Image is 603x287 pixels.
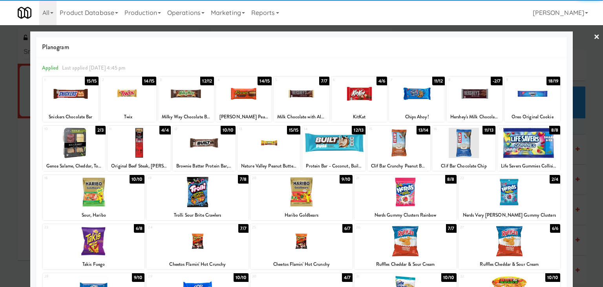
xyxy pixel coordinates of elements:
div: -2/7 [491,77,502,85]
div: Sour, Haribo [43,210,145,220]
div: 1 [44,77,71,83]
div: 9 [506,77,532,83]
div: Cheetos Flamin' Hot Crunchy [148,259,247,269]
div: Hershey's Milk Chocolate Bar [447,112,502,122]
div: Takis Fuego [44,259,144,269]
div: 2/3 [95,126,106,134]
div: 102/3Genoa Salame, Cheddar, Toasted Rounds Bistro Bites, Hillshire [GEOGRAPHIC_DATA] [43,126,106,171]
div: [PERSON_NAME] Peanut Butter Cups [216,112,272,122]
div: 1412/13Protein Bar - Coconut, Built Puff [302,126,365,171]
div: Oreo Original Cookie [506,112,559,122]
div: Nerds Very [PERSON_NAME] Gummy Clusters [460,210,559,220]
div: 312/12Milky Way Chocolate Bar [158,77,214,122]
div: Snickers Chocolate Bar [44,112,97,122]
div: Trolli Sour Brite Crawlers [146,210,249,220]
div: Twix [100,112,156,122]
div: Haribo Goldbears [250,210,353,220]
div: Milk Chocolate with Almonds Bar, Hershey's [274,112,329,122]
div: 12 [174,126,204,132]
div: Milk Chocolate with Almonds Bar, Hershey's [275,112,328,122]
div: 26 [356,224,406,231]
div: 15/15 [85,77,99,85]
div: KitKat [333,112,386,122]
div: Brownie Batter Protein Bar, Built Puff [173,161,236,171]
div: 7 [391,77,417,83]
div: Ruffles Cheddar & Sour Cream [460,259,559,269]
div: 14/15 [258,77,272,85]
div: 21 [356,175,406,182]
div: Original Beef Steak, [PERSON_NAME]'s [108,161,170,171]
div: 5 [275,77,301,83]
div: 11/12 [432,77,445,85]
div: 197/8Trolli Sour Brite Crawlers [146,175,249,220]
div: 1210/10Brownie Batter Protein Bar, Built Puff [173,126,236,171]
div: Genoa Salame, Cheddar, Toasted Rounds Bistro Bites, Hillshire [GEOGRAPHIC_DATA] [44,161,104,171]
div: 11/13 [482,126,495,134]
div: Original Beef Steak, [PERSON_NAME]'s [109,161,169,171]
div: 11 [109,126,139,132]
div: 57/7Milk Chocolate with Almonds Bar, Hershey's [274,77,329,122]
div: 22 [460,175,510,182]
div: 115/15Snickers Chocolate Bar [43,77,99,122]
div: Ruffles Cheddar & Sour Cream [356,259,455,269]
div: 414/15[PERSON_NAME] Peanut Butter Cups [216,77,272,122]
div: 711/12Chips Ahoy! [389,77,445,122]
div: Milky Way Chocolate Bar [159,112,213,122]
div: 6/8 [134,224,144,233]
div: 10/10 [130,175,145,184]
div: Clif Bar Chocolate Chip [433,161,494,171]
div: Protein Bar - Coconut, Built Puff [302,161,365,171]
div: 2 [102,77,128,83]
div: Ruffles Cheddar & Sour Cream [459,259,561,269]
div: Snickers Chocolate Bar [43,112,99,122]
div: 9/10 [340,175,352,184]
div: 29 [148,273,197,280]
div: 15 [369,126,399,132]
div: 178/8Life Savers Gummies Collisions Bag [497,126,560,171]
div: 16 [434,126,464,132]
div: 6 [333,77,359,83]
div: 7/7 [319,77,329,85]
div: 10/10 [221,126,236,134]
div: 19 [148,175,197,182]
div: Nerds Gummy Clusters Rainbow [354,210,457,220]
div: 1611/13Clif Bar Chocolate Chip [432,126,495,171]
div: 2/4 [550,175,560,184]
div: 222/4Nerds Very [PERSON_NAME] Gummy Clusters [459,175,561,220]
div: 276/6Ruffles Cheddar & Sour Cream [459,224,561,269]
div: 1513/14Clif Bar Crunchy Peanut Butter [367,126,430,171]
img: Micromart [18,6,31,20]
div: 236/8Takis Fuego [43,224,145,269]
div: Nerds Gummy Clusters Rainbow [356,210,455,220]
div: 17 [499,126,529,132]
div: 20 [252,175,301,182]
div: Protein Bar - Coconut, Built Puff [303,161,364,171]
div: 4/4 [159,126,170,134]
div: 10/10 [441,273,457,282]
span: Applied [42,64,59,72]
div: KitKat [331,112,387,122]
div: 114/4Original Beef Steak, [PERSON_NAME]'s [108,126,170,171]
span: Last applied [DATE] 4:45 pm [62,64,126,72]
div: 8/8 [549,126,560,134]
div: 6/7 [342,224,353,233]
div: 10 [44,126,74,132]
div: Ruffles Cheddar & Sour Cream [354,259,457,269]
div: 267/7Ruffles Cheddar & Sour Cream [354,224,457,269]
div: Cheetos Flamin' Hot Crunchy [252,259,351,269]
div: 10/10 [545,273,561,282]
div: 247/7Cheetos Flamin' Hot Crunchy [146,224,249,269]
div: Takis Fuego [43,259,145,269]
div: Life Savers Gummies Collisions Bag [497,161,560,171]
div: 4/6 [376,77,387,85]
div: 9/10 [132,273,144,282]
div: Hershey's Milk Chocolate Bar [448,112,501,122]
span: Planogram [42,41,561,53]
div: 8/8 [445,175,456,184]
div: 64/6KitKat [331,77,387,122]
div: 24 [148,224,197,231]
div: Milky Way Chocolate Bar [158,112,214,122]
div: Brownie Batter Protein Bar, Built Puff [174,161,234,171]
div: 218/8Nerds Gummy Clusters Rainbow [354,175,457,220]
div: 7/7 [238,224,249,233]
